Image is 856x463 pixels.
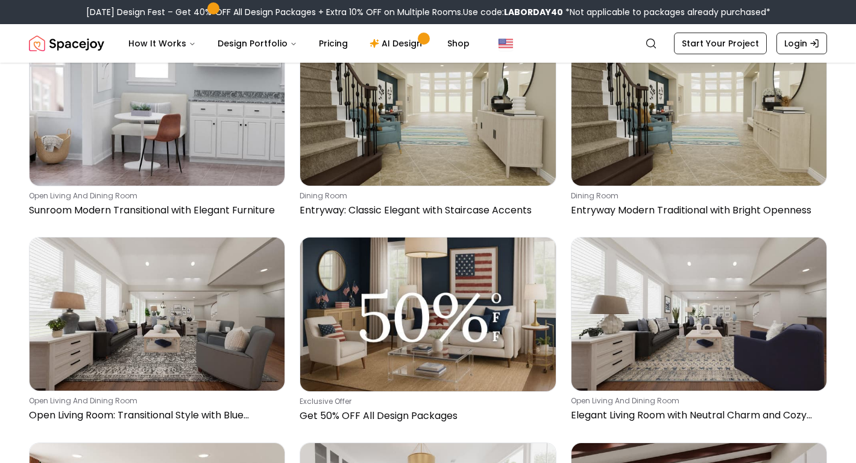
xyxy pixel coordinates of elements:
a: Start Your Project [674,33,767,54]
a: Entryway Modern Traditional with Bright Opennessdining roomEntryway Modern Traditional with Brigh... [571,32,827,222]
p: open living and dining room [29,396,280,406]
a: Open Living Room: Transitional Style with Blue Accentsopen living and dining roomOpen Living Room... [29,237,285,428]
p: dining room [300,191,551,201]
img: Entryway: Classic Elegant with Staircase Accents [300,33,555,186]
p: Sunroom Modern Transitional with Elegant Furniture [29,203,280,218]
p: Open Living Room: Transitional Style with Blue Accents [29,408,280,423]
p: Entryway: Classic Elegant with Staircase Accents [300,203,551,218]
a: Entryway: Classic Elegant with Staircase Accentsdining roomEntryway: Classic Elegant with Stairca... [300,32,556,222]
b: LABORDAY40 [504,6,563,18]
a: Spacejoy [29,31,104,55]
p: Elegant Living Room with Neutral Charm and Cozy Vibes [571,408,822,423]
p: open living and dining room [571,396,822,406]
a: Sunroom Modern Transitional with Elegant Furnitureopen living and dining roomSunroom Modern Trans... [29,32,285,222]
img: United States [499,36,513,51]
img: Spacejoy Logo [29,31,104,55]
p: Entryway Modern Traditional with Bright Openness [571,203,822,218]
img: Sunroom Modern Transitional with Elegant Furniture [30,33,285,186]
p: Exclusive Offer [300,397,551,406]
a: Pricing [309,31,357,55]
img: Open Living Room: Transitional Style with Blue Accents [30,238,285,391]
a: Get 50% OFF All Design PackagesExclusive OfferGet 50% OFF All Design Packages [300,237,556,428]
a: Elegant Living Room with Neutral Charm and Cozy Vibesopen living and dining roomElegant Living Ro... [571,237,827,428]
p: open living and dining room [29,191,280,201]
span: Use code: [463,6,563,18]
div: [DATE] Design Fest – Get 40% OFF All Design Packages + Extra 10% OFF on Multiple Rooms. [86,6,770,18]
nav: Global [29,24,827,63]
img: Get 50% OFF All Design Packages [300,238,555,391]
p: dining room [571,191,822,201]
button: How It Works [119,31,206,55]
a: Login [776,33,827,54]
p: Get 50% OFF All Design Packages [300,409,551,423]
img: Elegant Living Room with Neutral Charm and Cozy Vibes [571,238,826,391]
a: AI Design [360,31,435,55]
a: Shop [438,31,479,55]
nav: Main [119,31,479,55]
button: Design Portfolio [208,31,307,55]
img: Entryway Modern Traditional with Bright Openness [571,33,826,186]
span: *Not applicable to packages already purchased* [563,6,770,18]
